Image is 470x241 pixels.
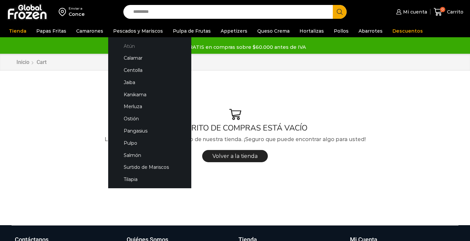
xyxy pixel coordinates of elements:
[355,25,386,37] a: Abarrotes
[6,25,30,37] a: Tienda
[115,76,185,89] a: Jaiba
[115,137,185,149] a: Pulpo
[69,11,85,17] div: Conce
[115,173,185,186] a: Tilapia
[217,25,251,37] a: Appetizers
[12,135,458,144] p: Le invitamos a conocer el surtido de nuestra tienda. ¡Seguro que puede encontrar algo para usted!
[296,25,327,37] a: Hortalizas
[333,5,347,19] button: Search button
[434,4,463,20] a: 0 Carrito
[33,25,70,37] a: Papas Fritas
[110,25,166,37] a: Pescados y Mariscos
[115,88,185,101] a: Kanikama
[170,25,214,37] a: Pulpa de Frutas
[254,25,293,37] a: Queso Crema
[440,7,445,12] span: 0
[389,25,426,37] a: Descuentos
[37,59,47,65] span: Cart
[115,101,185,113] a: Merluza
[115,125,185,137] a: Pangasius
[115,64,185,76] a: Centolla
[202,150,268,162] a: Volver a la tienda
[16,59,30,66] a: Inicio
[401,9,427,15] span: Mi cuenta
[73,25,107,37] a: Camarones
[330,25,352,37] a: Pollos
[115,149,185,161] a: Salmón
[115,40,185,52] a: Atún
[115,161,185,173] a: Surtido de Mariscos
[59,6,69,17] img: address-field-icon.svg
[115,113,185,125] a: Ostión
[445,9,463,15] span: Carrito
[115,52,185,64] a: Calamar
[212,153,258,159] span: Volver a la tienda
[12,123,458,133] h1: SU CARRITO DE COMPRAS ESTÁ VACÍO
[394,5,427,18] a: Mi cuenta
[69,6,85,11] div: Enviar a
